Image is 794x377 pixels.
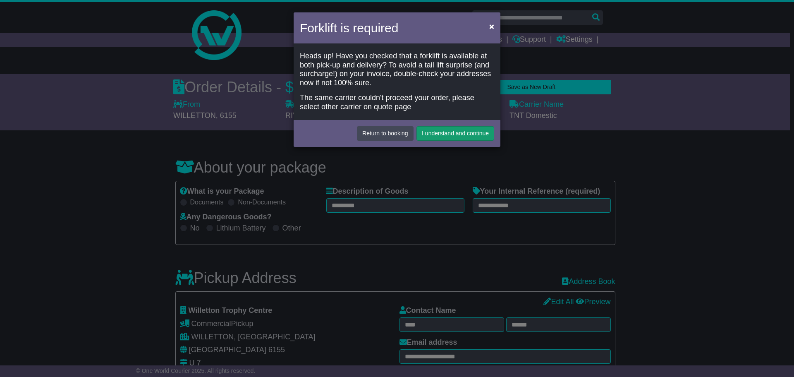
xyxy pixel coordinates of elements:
h4: Forklift is required [300,19,398,37]
button: Return to booking [357,126,414,141]
div: Heads up! Have you checked that a forklift is available at both pick-up and delivery? To avoid a ... [300,52,494,87]
button: I understand and continue [416,126,494,141]
div: The same carrier couldn't proceed your order, please select other carrier on quote page [300,94,494,111]
span: × [489,22,494,31]
button: Close [485,18,498,35]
